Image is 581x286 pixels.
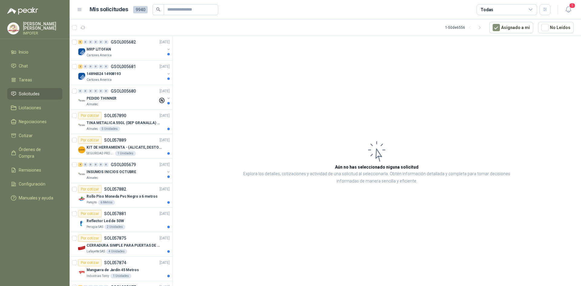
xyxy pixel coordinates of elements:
h1: Mis solicitudes [90,5,128,14]
a: Por cotizarSOL057889[DATE] Company LogoKIT DE HERRAMIENTA - (ALICATE, DESTORNILLADOR,LLAVE DE EXP... [70,134,172,159]
img: Company Logo [78,122,85,129]
p: IMPOFER [23,31,62,35]
p: [DATE] [159,260,170,266]
p: Industrias Tomy [87,274,109,278]
p: SOL057889 [104,138,126,142]
p: Reflector Led de 50W [87,218,124,224]
p: GSOL005682 [111,40,136,44]
div: Por cotizar [78,235,102,242]
div: 0 [94,40,98,44]
div: 0 [88,40,93,44]
p: GSOL005679 [111,163,136,167]
div: 0 [83,64,88,69]
div: 5 Unidades [99,127,120,131]
div: 0 [88,163,93,167]
span: Remisiones [19,167,41,173]
span: Chat [19,63,28,69]
div: 0 [94,64,98,69]
span: Solicitudes [19,90,40,97]
button: No Leídos [538,22,574,33]
img: Company Logo [78,171,85,178]
a: Solicitudes [7,88,62,100]
span: Negociaciones [19,118,47,125]
p: Rollo Piso Moneda Pvc Negro x 6 metros [87,194,157,199]
a: Remisiones [7,164,62,176]
p: SOL057875 [104,236,126,240]
p: GSOL005681 [111,64,136,69]
div: Por cotizar [78,259,102,266]
a: Chat [7,60,62,72]
div: 4 Unidades [106,249,127,254]
p: Manguera de Jardín 45 Metros [87,267,139,273]
span: Configuración [19,181,45,187]
a: Cotizar [7,130,62,141]
a: 0 0 0 0 0 0 GSOL005680[DATE] Company LogoPEDIDO THINNERAlmatec [78,87,171,107]
img: Company Logo [78,73,85,80]
p: Almatec [87,176,98,180]
img: Company Logo [78,146,85,153]
div: 4 [78,163,83,167]
div: 0 [94,89,98,93]
p: Lafayette SAS [87,249,105,254]
p: MRP LITOFAN [87,47,111,52]
p: Perugia SAS [87,225,103,229]
a: 2 0 0 0 0 0 GSOL005681[DATE] Company Logo14896524 14908193Cartones America [78,63,171,82]
p: KIT DE HERRAMIENTA - (ALICATE, DESTORNILLADOR,LLAVE DE EXPANSION, CRUCETA,LLAVE FIJA) [87,145,162,150]
p: SEGURIDAD PROVISER LTDA [87,151,114,156]
div: Por cotizar [78,186,102,193]
span: Manuales y ayuda [19,195,53,201]
p: SOL057890 [104,113,126,118]
a: Por cotizarSOL057882[DATE] Company LogoRollo Piso Moneda Pvc Negro x 6 metrosPatojito6 Metros [70,183,172,208]
div: 0 [88,64,93,69]
p: [DATE] [159,137,170,143]
span: Inicio [19,49,28,55]
img: Company Logo [78,48,85,55]
p: CERRADURA SIMPLE PARA PUERTAS DE VIDRIO [87,243,162,248]
img: Logo peakr [7,7,38,15]
a: Por cotizarSOL057881[DATE] Company LogoReflector Led de 50WPerugia SAS2 Unidades [70,208,172,232]
p: Explora los detalles, cotizaciones y actividad de una solicitud al seleccionarla. Obtén informaci... [233,170,520,185]
a: Manuales y ayuda [7,192,62,204]
p: PEDIDO THINNER [87,96,117,101]
a: 4 0 0 0 0 0 GSOL005679[DATE] Company LogoINSUMOS INICIOS OCTUBREAlmatec [78,161,171,180]
span: search [156,7,160,12]
p: [DATE] [159,39,170,45]
p: [DATE] [159,211,170,217]
div: 1 Unidades [115,151,136,156]
span: Cotizar [19,132,33,139]
div: Todas [481,6,493,13]
a: Por cotizarSOL057874[DATE] Company LogoManguera de Jardín 45 MetrosIndustrias Tomy1 Unidades [70,257,172,281]
a: Licitaciones [7,102,62,113]
a: Órdenes de Compra [7,144,62,162]
p: [DATE] [159,64,170,70]
div: 6 [78,40,83,44]
img: Company Logo [78,195,85,202]
p: [DATE] [159,88,170,94]
h3: Aún no has seleccionado niguna solicitud [335,164,419,170]
p: Cartones America [87,53,112,58]
p: Patojito [87,200,97,205]
div: 0 [94,163,98,167]
div: 0 [99,64,103,69]
span: Tareas [19,77,32,83]
div: 0 [99,40,103,44]
p: [DATE] [159,235,170,241]
span: 9940 [133,6,148,13]
div: 0 [83,40,88,44]
a: Configuración [7,178,62,190]
img: Company Logo [8,23,19,34]
div: 1 - 50 de 6556 [445,23,484,32]
button: Asignado a mi [489,22,533,33]
div: 6 Metros [98,200,115,205]
div: 0 [88,89,93,93]
p: SOL057881 [104,212,126,216]
div: 0 [104,40,108,44]
a: Por cotizarSOL057875[DATE] Company LogoCERRADURA SIMPLE PARA PUERTAS DE VIDRIOLafayette SAS4 Unid... [70,232,172,257]
p: SOL057874 [104,261,126,265]
div: 2 Unidades [104,225,125,229]
p: [DATE] [159,162,170,168]
div: Por cotizar [78,136,102,144]
a: Por cotizarSOL057890[DATE] Company LogoTINA METALICA 55GL (DEP GRANALLA) CON TAPAAlmatec5 Unidades [70,110,172,134]
div: 0 [83,163,88,167]
div: 0 [104,64,108,69]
